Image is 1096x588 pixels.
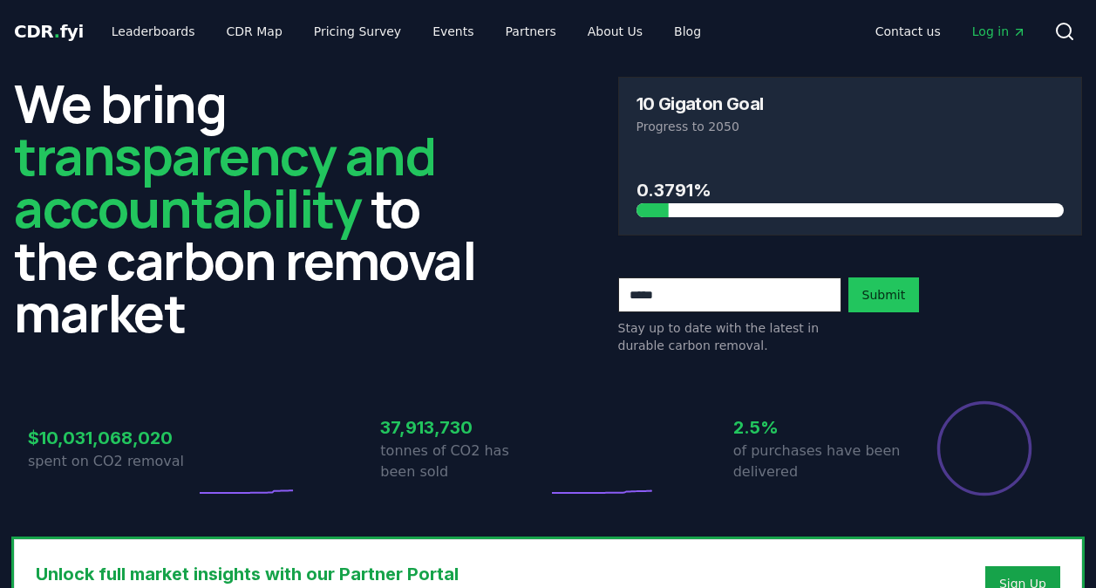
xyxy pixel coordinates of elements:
p: tonnes of CO2 has been sold [380,441,548,482]
h2: We bring to the carbon removal market [14,77,479,338]
a: Events [419,16,487,47]
nav: Main [861,16,1040,47]
p: Stay up to date with the latest in durable carbon removal. [618,319,841,354]
h3: 0.3791% [636,177,1065,203]
h3: Unlock full market insights with our Partner Portal [36,561,795,587]
nav: Main [98,16,715,47]
h3: $10,031,068,020 [28,425,195,451]
a: Blog [660,16,715,47]
p: of purchases have been delivered [733,441,901,482]
button: Submit [848,277,920,312]
div: Percentage of sales delivered [936,400,1033,497]
a: Contact us [861,16,955,47]
h3: 10 Gigaton Goal [636,95,764,113]
a: Log in [958,16,1040,47]
p: spent on CO2 removal [28,451,195,472]
a: Leaderboards [98,16,209,47]
span: . [54,21,60,42]
p: Progress to 2050 [636,118,1065,135]
h3: 37,913,730 [380,414,548,441]
a: CDR.fyi [14,19,84,44]
span: transparency and accountability [14,120,435,243]
a: Pricing Survey [300,16,415,47]
span: Log in [972,23,1026,40]
span: CDR fyi [14,21,84,42]
a: About Us [574,16,657,47]
h3: 2.5% [733,414,901,441]
a: Partners [492,16,570,47]
a: CDR Map [213,16,296,47]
